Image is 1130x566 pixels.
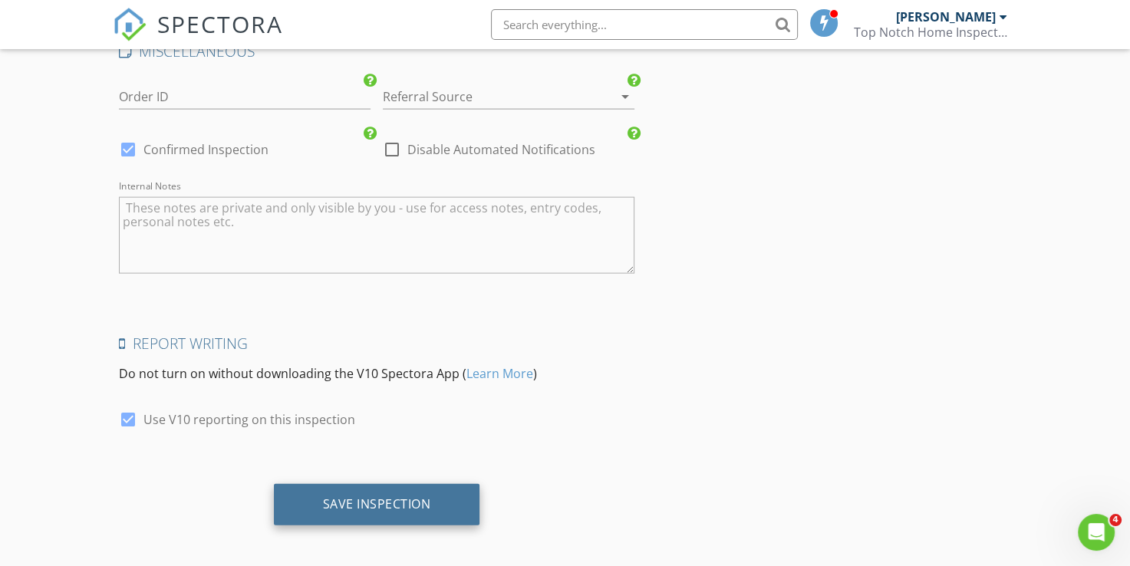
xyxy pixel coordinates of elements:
[143,142,268,157] label: Confirmed Inspection
[119,41,634,61] h4: MISCELLANEOUS
[119,364,634,383] p: Do not turn on without downloading the V10 Spectora App ( )
[143,412,355,427] label: Use V10 reporting on this inspection
[896,9,996,25] div: [PERSON_NAME]
[113,8,147,41] img: The Best Home Inspection Software - Spectora
[854,25,1007,40] div: Top Notch Home Inspections LLC
[1078,514,1115,551] iframe: Intercom live chat
[113,21,283,53] a: SPECTORA
[119,334,634,354] h4: Report Writing
[119,197,634,274] textarea: Internal Notes
[1109,514,1122,526] span: 4
[466,365,533,382] a: Learn More
[407,142,595,157] label: Disable Automated Notifications
[491,9,798,40] input: Search everything...
[157,8,283,40] span: SPECTORA
[323,496,431,512] div: Save Inspection
[616,87,634,106] i: arrow_drop_down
